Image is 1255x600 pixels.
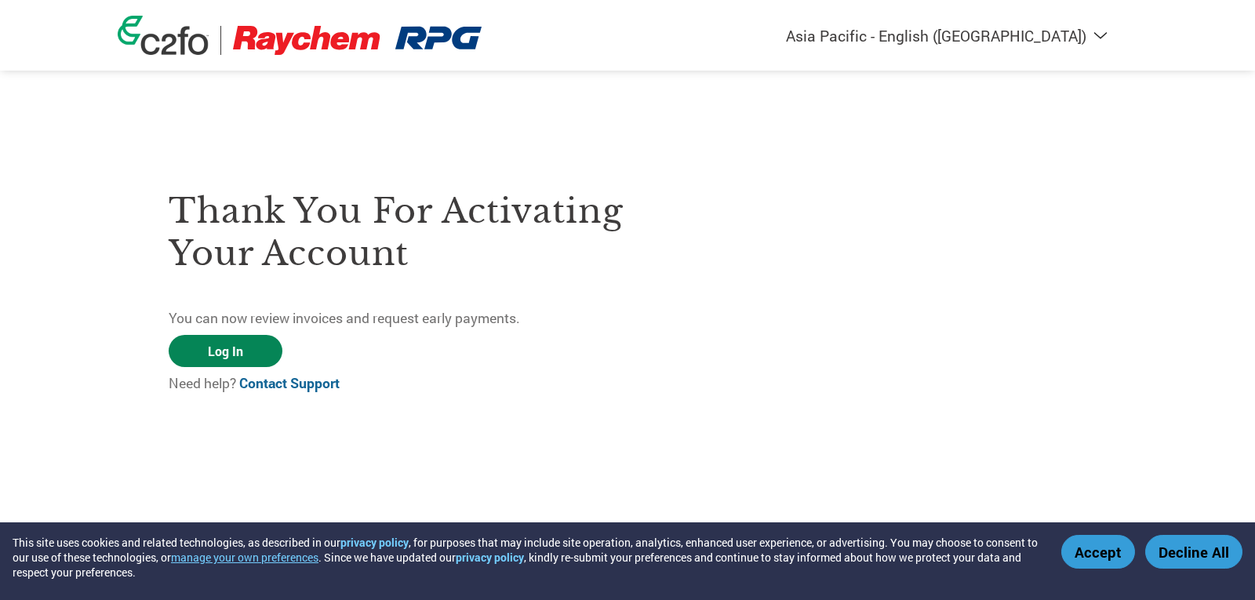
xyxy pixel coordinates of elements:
[1145,535,1242,569] button: Decline All
[169,308,627,329] p: You can now review invoices and request early payments.
[233,26,482,55] img: Raychem RPG
[171,550,318,565] button: manage your own preferences
[239,374,340,392] a: Contact Support
[456,550,524,565] a: privacy policy
[118,16,209,55] img: c2fo logo
[1061,535,1135,569] button: Accept
[13,535,1039,580] div: This site uses cookies and related technologies, as described in our , for purposes that may incl...
[340,535,409,550] a: privacy policy
[169,373,627,394] p: Need help?
[169,190,627,275] h3: Thank you for activating your account
[169,335,282,367] a: Log In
